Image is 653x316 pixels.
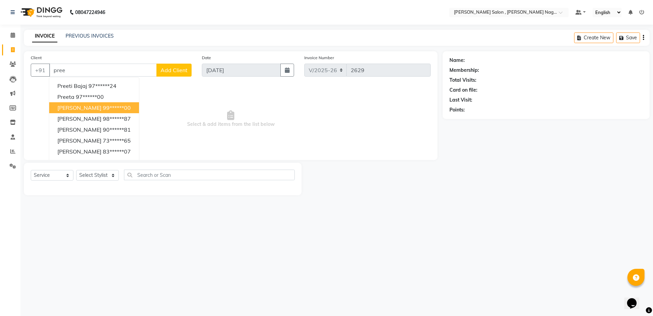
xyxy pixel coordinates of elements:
[57,148,101,155] span: [PERSON_NAME]
[57,93,74,100] span: preeta
[57,137,101,144] span: [PERSON_NAME]
[75,3,105,22] b: 08047224946
[574,32,613,43] button: Create New
[124,170,295,180] input: Search or Scan
[31,55,42,61] label: Client
[57,82,87,89] span: preeti bajaj
[304,55,334,61] label: Invoice Number
[57,159,72,166] span: preeti
[616,32,640,43] button: Save
[31,85,431,153] span: Select & add items from the list below
[202,55,211,61] label: Date
[66,33,114,39] a: PREVIOUS INVOICES
[449,106,465,114] div: Points:
[17,3,64,22] img: logo
[31,64,50,77] button: +91
[49,64,157,77] input: Search by Name/Mobile/Email/Code
[449,77,476,84] div: Total Visits:
[32,30,57,42] a: INVOICE
[449,57,465,64] div: Name:
[449,87,477,94] div: Card on file:
[57,126,101,133] span: [PERSON_NAME]
[449,96,472,104] div: Last Visit:
[449,67,479,74] div: Membership:
[161,67,187,74] span: Add Client
[57,104,101,111] span: [PERSON_NAME]
[156,64,192,77] button: Add Client
[624,289,646,309] iframe: chat widget
[57,115,101,122] span: [PERSON_NAME]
